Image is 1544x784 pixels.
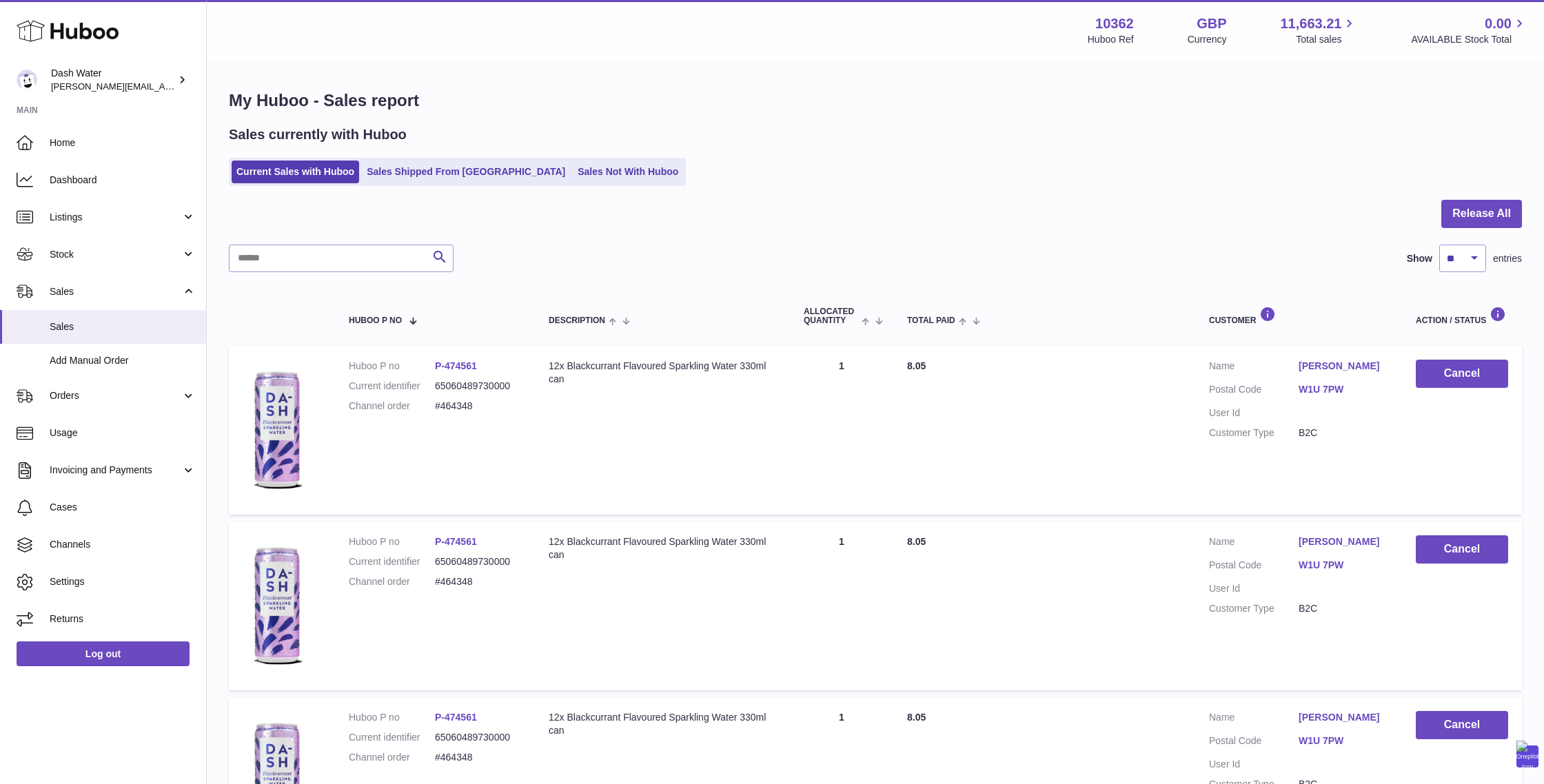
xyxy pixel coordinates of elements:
img: james@dash-water.com [17,70,37,90]
dt: Name [1209,360,1299,376]
span: Orders [50,389,181,402]
dt: User Id [1209,406,1299,420]
span: [PERSON_NAME][EMAIL_ADDRESS][DOMAIN_NAME] [51,81,276,92]
span: Invoicing and Payments [50,464,181,477]
dt: Huboo P no [349,535,435,548]
dd: 65060489730000 [435,731,521,744]
a: Current Sales with Huboo [232,161,359,183]
div: 12x Blackcurrant Flavoured Sparkling Water 330ml can [549,360,776,386]
button: Cancel [1416,711,1508,739]
button: Cancel [1416,360,1508,388]
dt: Current identifier [349,731,435,744]
dt: Huboo P no [349,711,435,724]
dt: Name [1209,711,1299,728]
a: W1U 7PW [1299,383,1388,396]
button: Release All [1441,200,1522,228]
a: Sales Shipped From [GEOGRAPHIC_DATA] [362,161,570,183]
span: Sales [50,285,181,298]
span: Description [549,316,605,325]
img: 103621706197826.png [243,535,312,673]
a: Log out [17,641,190,666]
div: Currency [1188,33,1227,46]
span: Cases [50,501,196,514]
div: Customer [1209,307,1388,325]
dt: Current identifier [349,380,435,393]
span: Add Manual Order [50,354,196,367]
div: Dash Water [51,67,175,93]
dd: 65060489730000 [435,555,521,568]
a: [PERSON_NAME] [1299,360,1388,373]
dd: B2C [1299,426,1388,440]
span: 8.05 [907,360,926,371]
td: 1 [790,522,893,690]
span: Home [50,136,196,149]
strong: GBP [1197,14,1226,33]
dt: Customer Type [1209,426,1299,440]
dd: #464348 [435,751,521,764]
span: Sales [50,320,196,333]
h2: Sales currently with Huboo [229,125,407,144]
dt: Postal Code [1209,734,1299,751]
dt: Channel order [349,400,435,413]
img: 103621706197826.png [243,360,312,497]
span: entries [1493,252,1522,265]
a: P-474561 [435,712,477,723]
span: 8.05 [907,712,926,723]
span: 11,663.21 [1280,14,1341,33]
span: Channels [50,538,196,551]
button: Cancel [1416,535,1508,564]
dt: Huboo P no [349,360,435,373]
a: 0.00 AVAILABLE Stock Total [1411,14,1527,46]
dt: Current identifier [349,555,435,568]
dd: #464348 [435,575,521,588]
span: Dashboard [50,174,196,187]
dt: Channel order [349,751,435,764]
dt: User Id [1209,582,1299,595]
td: 1 [790,346,893,515]
a: W1U 7PW [1299,734,1388,747]
dt: Postal Code [1209,383,1299,400]
span: Total sales [1296,33,1357,46]
span: Stock [50,248,181,261]
span: Returns [50,612,196,626]
a: P-474561 [435,536,477,547]
span: Total paid [907,316,955,325]
div: 12x Blackcurrant Flavoured Sparkling Water 330ml can [549,711,776,737]
a: [PERSON_NAME] [1299,711,1388,724]
a: W1U 7PW [1299,559,1388,572]
span: Usage [50,426,196,440]
a: Sales Not With Huboo [573,161,683,183]
dt: Customer Type [1209,602,1299,615]
dt: Postal Code [1209,559,1299,575]
span: AVAILABLE Stock Total [1411,33,1527,46]
dd: #464348 [435,400,521,413]
span: ALLOCATED Quantity [804,307,858,325]
div: 12x Blackcurrant Flavoured Sparkling Water 330ml can [549,535,776,561]
dd: B2C [1299,602,1388,615]
div: Action / Status [1416,307,1508,325]
span: Huboo P no [349,316,402,325]
dt: User Id [1209,758,1299,771]
span: 8.05 [907,536,926,547]
strong: 10362 [1095,14,1134,33]
span: Settings [50,575,196,588]
label: Show [1407,252,1432,265]
span: Listings [50,211,181,224]
a: 11,663.21 Total sales [1280,14,1357,46]
dt: Name [1209,535,1299,552]
span: 0.00 [1485,14,1512,33]
a: P-474561 [435,360,477,371]
dd: 65060489730000 [435,380,521,393]
dt: Channel order [349,575,435,588]
a: [PERSON_NAME] [1299,535,1388,548]
h1: My Huboo - Sales report [229,90,1522,112]
div: Huboo Ref [1088,33,1134,46]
